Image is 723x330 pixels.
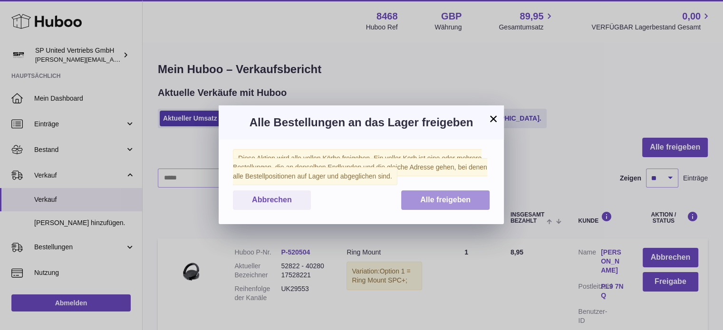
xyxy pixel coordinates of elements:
span: Abbrechen [252,196,292,204]
button: Alle freigeben [401,190,490,210]
button: Abbrechen [233,190,311,210]
button: × [488,113,499,124]
span: Diese Aktion wird alle vollen Körbe freigeben. Ein voller Korb ist eine oder mehrere Bestellungen... [233,149,487,185]
span: Alle freigeben [420,196,471,204]
h3: Alle Bestellungen an das Lager freigeben [233,115,490,130]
